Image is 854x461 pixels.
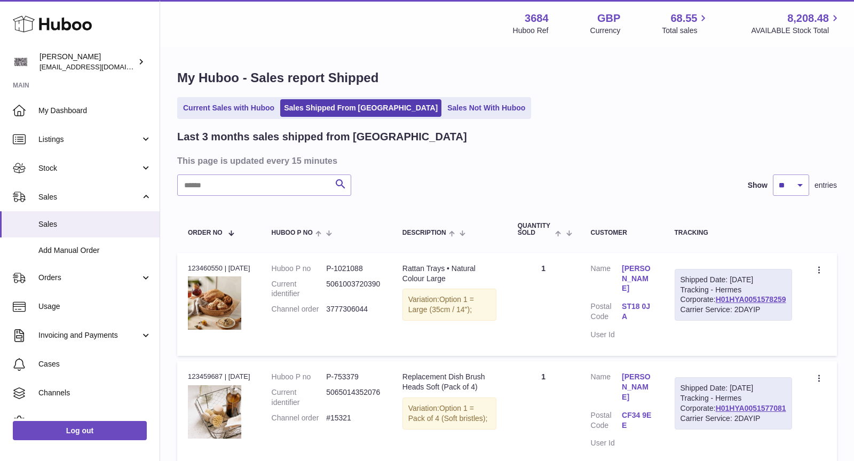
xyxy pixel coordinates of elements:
[622,264,653,294] a: [PERSON_NAME]
[177,130,467,144] h2: Last 3 months sales shipped from [GEOGRAPHIC_DATA]
[179,99,278,117] a: Current Sales with Huboo
[39,62,157,71] span: [EMAIL_ADDRESS][DOMAIN_NAME]
[38,245,152,256] span: Add Manual Order
[787,11,829,26] span: 8,208.48
[280,99,441,117] a: Sales Shipped From [GEOGRAPHIC_DATA]
[272,304,327,314] dt: Channel order
[591,301,622,324] dt: Postal Code
[716,295,786,304] a: H01HYA0051578259
[675,269,792,321] div: Tracking - Hermes Corporate:
[597,11,620,26] strong: GBP
[39,52,136,72] div: [PERSON_NAME]
[188,372,250,381] div: 123459687 | [DATE]
[681,383,786,393] div: Shipped Date: [DATE]
[177,69,837,86] h1: My Huboo - Sales report Shipped
[13,54,29,70] img: theinternationalventure@gmail.com
[13,421,147,440] a: Log out
[591,330,622,340] dt: User Id
[591,372,622,405] dt: Name
[525,11,549,26] strong: 3684
[444,99,529,117] a: Sales Not With Huboo
[38,134,140,145] span: Listings
[662,11,709,36] a: 68.55 Total sales
[38,330,140,340] span: Invoicing and Payments
[326,264,381,274] dd: P-1021088
[591,410,622,433] dt: Postal Code
[326,372,381,382] dd: P-753379
[815,180,837,190] span: entries
[38,388,152,398] span: Channels
[751,11,841,36] a: 8,208.48 AVAILABLE Stock Total
[402,229,446,236] span: Description
[38,273,140,283] span: Orders
[402,289,496,321] div: Variation:
[591,229,653,236] div: Customer
[38,417,152,427] span: Settings
[716,404,786,412] a: H01HYA0051577081
[622,372,653,402] a: [PERSON_NAME]
[513,26,549,36] div: Huboo Ref
[591,264,622,297] dt: Name
[326,279,381,299] dd: 5061003720390
[590,26,621,36] div: Currency
[272,387,327,408] dt: Current identifier
[662,26,709,36] span: Total sales
[272,372,327,382] dt: Huboo P no
[402,398,496,430] div: Variation:
[591,438,622,448] dt: User Id
[38,359,152,369] span: Cases
[38,192,140,202] span: Sales
[188,276,241,330] img: hand-woven-round-trays.jpg
[675,229,792,236] div: Tracking
[408,404,488,423] span: Option 1 = Pack of 4 (Soft bristles);
[272,229,313,236] span: Huboo P no
[188,264,250,273] div: 123460550 | [DATE]
[681,275,786,285] div: Shipped Date: [DATE]
[188,229,223,236] span: Order No
[326,387,381,408] dd: 5065014352076
[402,372,496,392] div: Replacement Dish Brush Heads Soft (Pack of 4)
[177,155,834,166] h3: This page is updated every 15 minutes
[681,305,786,315] div: Carrier Service: 2DAYIP
[188,385,241,439] img: 36841753440611.jpg
[622,410,653,431] a: CF34 9EE
[675,377,792,430] div: Tracking - Hermes Corporate:
[408,295,474,314] span: Option 1 = Large (35cm / 14");
[518,222,553,236] span: Quantity Sold
[681,414,786,424] div: Carrier Service: 2DAYIP
[751,26,841,36] span: AVAILABLE Stock Total
[326,304,381,314] dd: 3777306044
[38,301,152,312] span: Usage
[507,253,580,356] td: 1
[326,413,381,423] dd: #15321
[272,279,327,299] dt: Current identifier
[402,264,496,284] div: Rattan Trays • Natural Colour Large
[38,163,140,173] span: Stock
[748,180,768,190] label: Show
[38,106,152,116] span: My Dashboard
[272,413,327,423] dt: Channel order
[272,264,327,274] dt: Huboo P no
[622,301,653,322] a: ST18 0JA
[670,11,697,26] span: 68.55
[38,219,152,229] span: Sales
